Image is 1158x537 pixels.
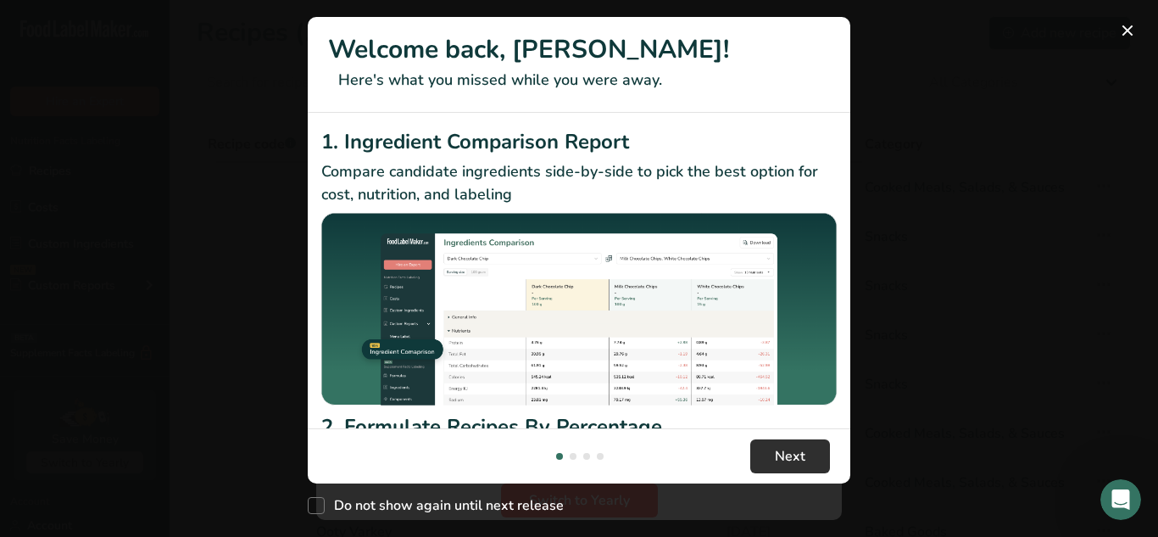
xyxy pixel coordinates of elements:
h2: 1. Ingredient Comparison Report [321,126,837,157]
iframe: Intercom live chat [1100,479,1141,520]
h2: 2. Formulate Recipes By Percentage [321,411,837,442]
span: Do not show again until next release [325,497,564,514]
img: Ingredient Comparison Report [321,213,837,406]
h1: Welcome back, [PERSON_NAME]! [328,31,830,69]
p: Compare candidate ingredients side-by-side to pick the best option for cost, nutrition, and labeling [321,160,837,206]
span: Next [775,446,805,467]
p: Here's what you missed while you were away. [328,69,830,92]
button: Next [750,439,830,473]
